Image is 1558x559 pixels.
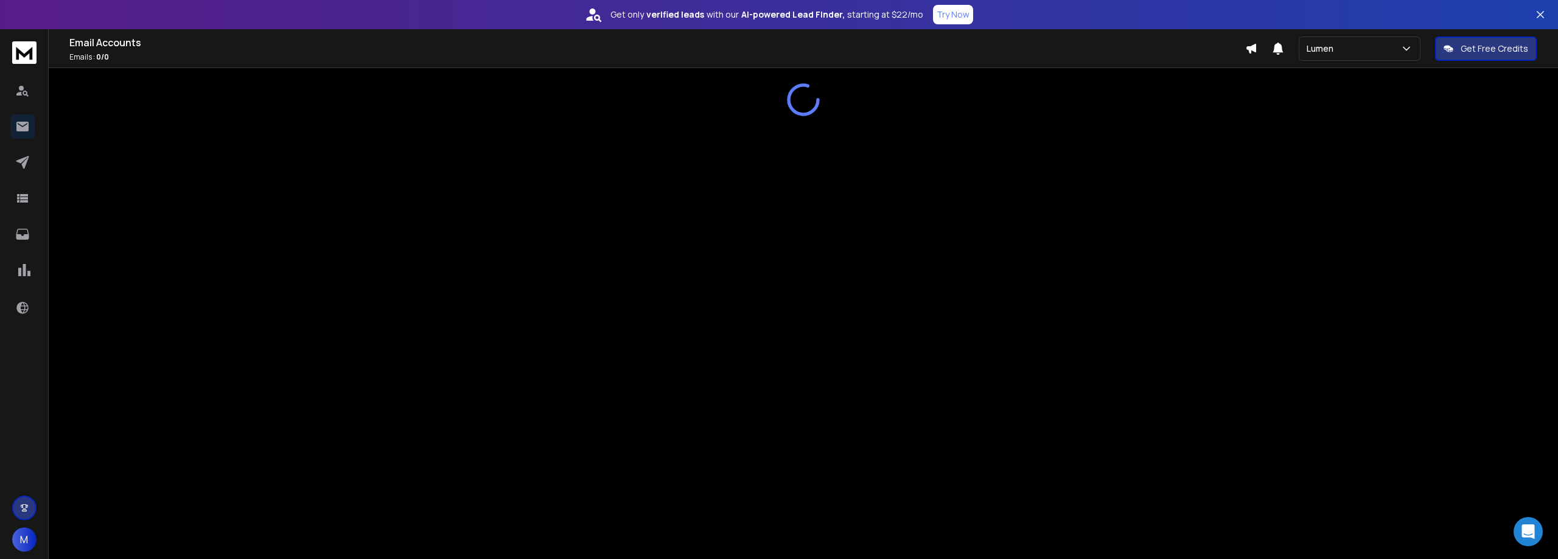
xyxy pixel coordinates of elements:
[1435,36,1537,61] button: Get Free Credits
[937,9,969,21] p: Try Now
[1514,517,1543,546] div: Open Intercom Messenger
[12,527,37,552] button: M
[69,52,1245,62] p: Emails :
[1307,43,1338,55] p: Lumen
[741,9,845,21] strong: AI-powered Lead Finder,
[610,9,923,21] p: Get only with our starting at $22/mo
[96,52,109,62] span: 0 / 0
[69,35,1245,50] h1: Email Accounts
[646,9,704,21] strong: verified leads
[1461,43,1528,55] p: Get Free Credits
[933,5,973,24] button: Try Now
[12,41,37,64] img: logo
